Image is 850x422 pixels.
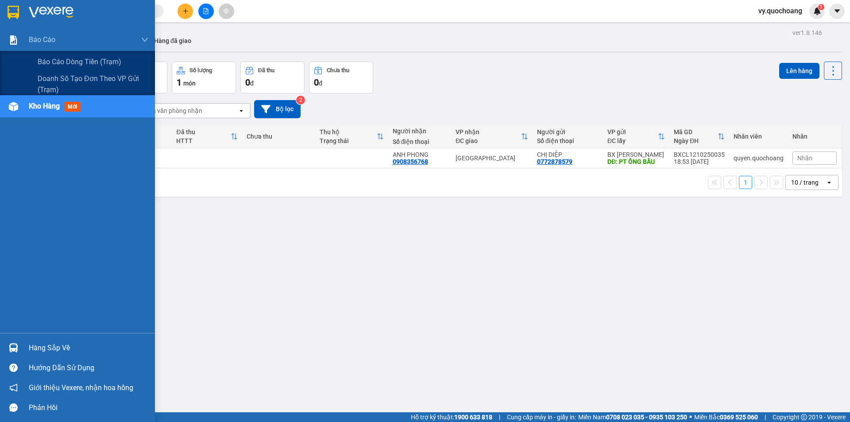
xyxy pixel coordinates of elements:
[792,133,837,140] div: Nhãn
[813,7,821,15] img: icon-new-feature
[245,77,250,88] span: 0
[779,63,819,79] button: Lên hàng
[537,137,599,144] div: Số điện thoại
[172,62,236,93] button: Số lượng1món
[537,128,599,136] div: Người gửi
[826,179,833,186] svg: open
[689,415,692,419] span: ⚪️
[739,176,752,189] button: 1
[177,77,182,88] span: 1
[669,125,729,148] th: Toggle SortBy
[818,4,824,10] sup: 1
[734,155,784,162] div: quyen.quochoang
[456,155,528,162] div: [GEOGRAPHIC_DATA]
[720,414,758,421] strong: 0369 525 060
[198,4,214,19] button: file-add
[393,151,447,158] div: ANH PHONG
[537,151,599,158] div: CHỊ DIỆP
[309,62,373,93] button: Chưa thu0đ
[607,137,658,144] div: ĐC lấy
[507,412,576,422] span: Cung cấp máy in - giấy in:
[296,96,305,105] sup: 2
[29,382,133,393] span: Giới thiệu Vexere, nhận hoa hồng
[765,412,766,422] span: |
[319,80,322,87] span: đ
[9,35,18,45] img: solution-icon
[176,128,231,136] div: Đã thu
[674,158,725,165] div: 18:53 [DATE]
[456,137,521,144] div: ĐC giao
[674,137,718,144] div: Ngày ĐH
[797,155,812,162] span: Nhãn
[247,133,311,140] div: Chưa thu
[606,414,687,421] strong: 0708 023 035 - 0935 103 250
[29,401,148,414] div: Phản hồi
[607,128,658,136] div: VP gửi
[833,7,841,15] span: caret-down
[454,414,492,421] strong: 1900 633 818
[603,125,669,148] th: Toggle SortBy
[29,34,55,45] span: Báo cáo
[694,412,758,422] span: Miền Bắc
[141,106,202,115] div: Chọn văn phòng nhận
[254,100,301,118] button: Bộ lọc
[182,8,189,14] span: plus
[178,4,193,19] button: plus
[411,412,492,422] span: Hỗ trợ kỹ thuật:
[189,67,212,74] div: Số lượng
[258,67,274,74] div: Đã thu
[238,107,245,114] svg: open
[172,125,242,148] th: Toggle SortBy
[578,412,687,422] span: Miền Nam
[393,158,428,165] div: 0908356768
[320,137,377,144] div: Trạng thái
[29,361,148,375] div: Hướng dẫn sử dụng
[176,137,231,144] div: HTTT
[607,151,665,158] div: BX [PERSON_NAME]
[9,364,18,372] span: question-circle
[499,412,500,422] span: |
[674,128,718,136] div: Mã GD
[393,138,447,145] div: Số điện thoại
[38,56,121,67] span: Báo cáo dòng tiền (trạm)
[29,102,60,110] span: Kho hàng
[203,8,209,14] span: file-add
[801,414,807,420] span: copyright
[829,4,845,19] button: caret-down
[240,62,305,93] button: Đã thu0đ
[9,403,18,412] span: message
[141,36,148,43] span: down
[64,102,81,112] span: mới
[250,80,254,87] span: đ
[734,133,784,140] div: Nhân viên
[29,341,148,355] div: Hàng sắp về
[147,30,198,51] button: Hàng đã giao
[456,128,521,136] div: VP nhận
[219,4,234,19] button: aim
[314,77,319,88] span: 0
[792,28,822,38] div: ver 1.8.146
[607,158,665,165] div: DĐ: PT ÔNG BẦU
[393,128,447,135] div: Người nhận
[674,151,725,158] div: BXCL1210250035
[38,73,148,95] span: Doanh số tạo đơn theo VP gửi (trạm)
[327,67,349,74] div: Chưa thu
[183,80,196,87] span: món
[320,128,377,136] div: Thu hộ
[791,178,819,187] div: 10 / trang
[9,102,18,111] img: warehouse-icon
[315,125,388,148] th: Toggle SortBy
[537,158,572,165] div: 0772878579
[751,5,809,16] span: vy.quochoang
[9,383,18,392] span: notification
[819,4,823,10] span: 1
[223,8,229,14] span: aim
[8,6,19,19] img: logo-vxr
[451,125,533,148] th: Toggle SortBy
[9,343,18,352] img: warehouse-icon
